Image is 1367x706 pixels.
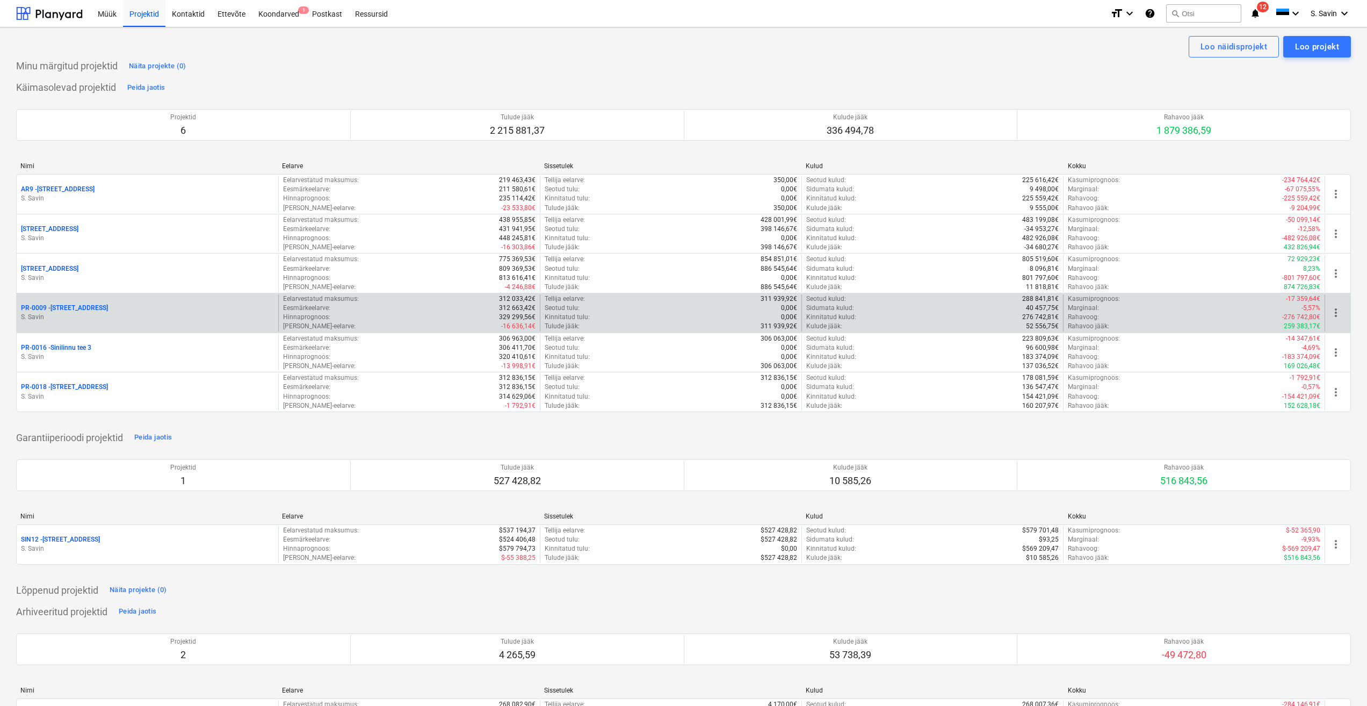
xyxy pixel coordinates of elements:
[1282,313,1320,322] p: -276 742,80€
[1156,113,1211,122] p: Rahavoo jääk
[806,204,842,213] p: Kulude jääk :
[545,234,590,243] p: Kinnitatud tulu :
[806,273,856,283] p: Kinnitatud kulud :
[1284,401,1320,410] p: 152 628,18€
[499,264,536,273] p: 809 369,53€
[21,383,108,392] p: PR-0018 - [STREET_ADDRESS]
[1024,243,1059,252] p: -34 680,27€
[1068,283,1109,292] p: Rahavoo jääk :
[806,535,854,544] p: Sidumata kulud :
[283,313,330,322] p: Hinnaprognoos :
[1068,273,1099,283] p: Rahavoog :
[806,234,856,243] p: Kinnitatud kulud :
[1286,215,1320,225] p: -50 099,14€
[1290,373,1320,383] p: -1 792,91€
[1022,352,1059,362] p: 183 374,09€
[1298,225,1320,234] p: -12,58%
[806,215,846,225] p: Seotud kulud :
[1288,255,1320,264] p: 72 929,23€
[1068,204,1109,213] p: Rahavoo jääk :
[1282,392,1320,401] p: -154 421,09€
[21,185,274,203] div: AR9 -[STREET_ADDRESS]S. Savin
[545,273,590,283] p: Kinnitatud tulu :
[761,334,797,343] p: 306 063,00€
[283,322,356,331] p: [PERSON_NAME]-eelarve :
[1145,7,1155,20] i: Abikeskus
[806,294,846,304] p: Seotud kulud :
[1068,383,1099,392] p: Marginaal :
[1068,373,1120,383] p: Kasumiprognoos :
[806,392,856,401] p: Kinnitatud kulud :
[21,544,274,553] p: S. Savin
[1068,255,1120,264] p: Kasumiprognoos :
[806,162,1059,170] div: Kulud
[806,313,856,322] p: Kinnitatud kulud :
[545,313,590,322] p: Kinnitatud tulu :
[21,535,274,553] div: SIN12 -[STREET_ADDRESS]S. Savin
[1200,40,1267,54] div: Loo näidisprojekt
[781,313,797,322] p: 0,00€
[545,535,580,544] p: Seotud tulu :
[21,194,274,203] p: S. Savin
[1068,526,1120,535] p: Kasumiprognoos :
[1301,535,1320,544] p: -9,93%
[494,474,541,487] p: 527 428,82
[806,255,846,264] p: Seotud kulud :
[1282,352,1320,362] p: -183 374,09€
[1160,474,1207,487] p: 516 843,56
[1284,283,1320,292] p: 874 726,83€
[499,526,536,535] p: $537 194,37
[282,513,535,520] div: Eelarve
[1026,283,1059,292] p: 11 818,81€
[127,82,165,94] div: Peida jaotis
[1301,343,1320,352] p: -4,69%
[21,264,78,273] p: [STREET_ADDRESS]
[1329,346,1342,359] span: more_vert
[1068,194,1099,203] p: Rahavoog :
[283,373,359,383] p: Eelarvestatud maksumus :
[829,463,871,472] p: Kulude jääk
[1026,322,1059,331] p: 52 556,75€
[1022,255,1059,264] p: 805 519,60€
[1166,4,1241,23] button: Otsi
[1329,306,1342,319] span: more_vert
[1289,7,1302,20] i: keyboard_arrow_down
[545,392,590,401] p: Kinnitatud tulu :
[1022,194,1059,203] p: 225 559,42€
[806,176,846,185] p: Seotud kulud :
[1022,313,1059,322] p: 276 742,81€
[545,401,580,410] p: Tulude jääk :
[505,283,536,292] p: -4 246,88€
[1290,204,1320,213] p: -9 204,99€
[1068,162,1321,170] div: Kokku
[501,362,536,371] p: -13 998,91€
[806,304,854,313] p: Sidumata kulud :
[283,294,359,304] p: Eelarvestatud maksumus :
[21,304,108,313] p: PR-0009 - [STREET_ADDRESS]
[1286,294,1320,304] p: -17 359,64€
[1156,124,1211,137] p: 1 879 386,59
[1283,36,1351,57] button: Loo projekt
[494,463,541,472] p: Tulude jääk
[283,304,330,313] p: Eesmärkeelarve :
[1022,383,1059,392] p: 136 547,47€
[283,362,356,371] p: [PERSON_NAME]-eelarve :
[1068,401,1109,410] p: Rahavoo jääk :
[21,225,78,234] p: [STREET_ADDRESS]
[20,513,273,520] div: Nimi
[170,124,196,137] p: 6
[501,204,536,213] p: -23 533,80€
[545,185,580,194] p: Seotud tulu :
[806,334,846,343] p: Seotud kulud :
[170,113,196,122] p: Projektid
[1250,7,1261,20] i: notifications
[781,234,797,243] p: 0,00€
[806,185,854,194] p: Sidumata kulud :
[781,343,797,352] p: 0,00€
[283,185,330,194] p: Eesmärkeelarve :
[1026,343,1059,352] p: 96 600,98€
[21,264,274,283] div: [STREET_ADDRESS]S. Savin
[116,603,159,621] button: Peida jaotis
[1295,40,1339,54] div: Loo projekt
[1282,176,1320,185] p: -234 764,42€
